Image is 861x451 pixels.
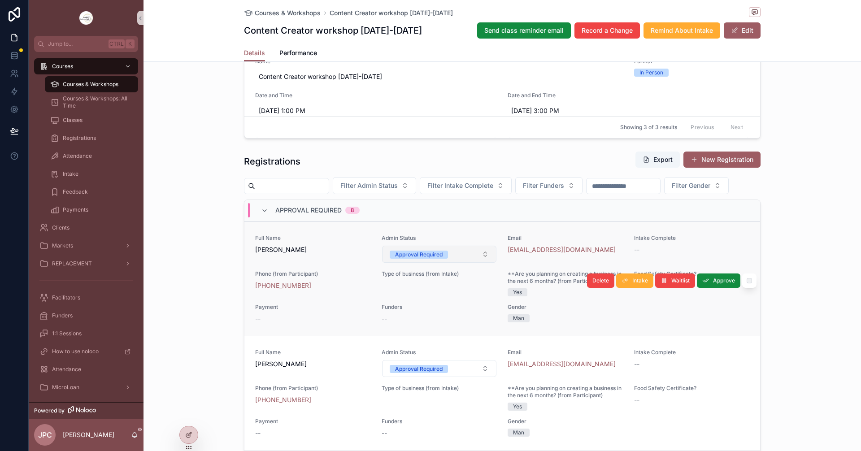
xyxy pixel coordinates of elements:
[634,360,639,369] span: --
[34,407,65,414] span: Powered by
[382,429,387,438] span: --
[592,277,609,284] span: Delete
[244,336,760,450] a: Full Name[PERSON_NAME]Admin StatusSelect ButtonEmail[EMAIL_ADDRESS][DOMAIN_NAME]Intake Complete--...
[63,152,92,160] span: Attendance
[34,256,138,272] a: REPLACEMENT
[255,92,497,99] span: Date and Time
[644,22,720,39] button: Remind About Intake
[52,224,70,231] span: Clients
[634,234,750,242] span: Intake Complete
[672,181,710,190] span: Filter Gender
[420,177,512,194] button: Select Button
[333,177,416,194] button: Select Button
[63,188,88,195] span: Feedback
[244,48,265,57] span: Details
[63,430,114,439] p: [PERSON_NAME]
[275,206,342,215] span: Approval Required
[244,155,300,168] h1: Registrations
[45,76,138,92] a: Courses & Workshops
[259,72,620,81] span: Content Creator workshop [DATE]-[DATE]
[45,202,138,218] a: Payments
[63,117,83,124] span: Classes
[634,395,639,404] span: --
[45,148,138,164] a: Attendance
[655,273,695,288] button: Waitlist
[48,40,105,48] span: Jump to...
[382,270,497,278] span: Type of business (from Intake)
[395,251,443,259] div: Approval Required
[508,245,616,254] a: [EMAIL_ADDRESS][DOMAIN_NAME]
[126,40,134,48] span: K
[523,181,564,190] span: Filter Funders
[508,92,749,99] span: Date and End Time
[52,348,99,355] span: How to use noloco
[340,181,398,190] span: Filter Admin Status
[484,26,564,35] span: Send class reminder email
[382,246,497,263] button: Select Button
[29,52,143,402] div: scrollable content
[52,366,81,373] span: Attendance
[244,45,265,62] a: Details
[259,106,493,115] span: [DATE] 1:00 PM
[244,221,760,336] a: Full Name[PERSON_NAME]Admin StatusSelect ButtonEmail[EMAIL_ADDRESS][DOMAIN_NAME]Intake Complete--...
[255,270,371,278] span: Phone (from Participant)
[63,81,118,88] span: Courses & Workshops
[382,349,497,356] span: Admin Status
[508,234,623,242] span: Email
[515,177,583,194] button: Select Button
[671,277,690,284] span: Waitlist
[513,429,524,437] div: Man
[713,277,735,284] span: Approve
[382,385,497,392] span: Type of business (from Intake)
[63,206,88,213] span: Payments
[574,22,640,39] button: Record a Change
[34,361,138,377] a: Attendance
[508,418,623,425] span: Gender
[109,39,125,48] span: Ctrl
[34,343,138,360] a: How to use noloco
[382,304,497,311] span: Funders
[382,418,497,425] span: Funders
[29,402,143,419] a: Powered by
[255,234,371,242] span: Full Name
[513,288,522,296] div: Yes
[508,385,623,399] span: **Are you planning on creating a business in the next 6 months? (from Participant)
[651,26,713,35] span: Remind About Intake
[279,48,317,57] span: Performance
[255,281,311,290] a: [PHONE_NUMBER]
[45,112,138,128] a: Classes
[330,9,453,17] a: Content Creator workshop [DATE]-[DATE]
[63,95,129,109] span: Courses & Workshops: All Time
[255,418,371,425] span: Payment
[724,22,761,39] button: Edit
[52,63,73,70] span: Courses
[255,395,311,404] a: [PHONE_NUMBER]
[639,69,663,77] div: In Person
[508,349,623,356] span: Email
[244,9,321,17] a: Courses & Workshops
[34,58,138,74] a: Courses
[632,277,648,284] span: Intake
[45,130,138,146] a: Registrations
[34,220,138,236] a: Clients
[582,26,633,35] span: Record a Change
[45,166,138,182] a: Intake
[34,238,138,254] a: Markets
[664,177,729,194] button: Select Button
[52,242,73,249] span: Markets
[427,181,493,190] span: Filter Intake Complete
[508,360,616,369] a: [EMAIL_ADDRESS][DOMAIN_NAME]
[511,106,746,115] span: [DATE] 3:00 PM
[587,273,614,288] button: Delete
[683,152,761,168] a: New Registration
[52,260,92,267] span: REPLACEMENT
[45,94,138,110] a: Courses & Workshops: All Time
[508,270,623,285] span: **Are you planning on creating a business in the next 6 months? (from Participant)
[477,22,571,39] button: Send class reminder email
[513,403,522,411] div: Yes
[697,273,740,288] button: Approve
[34,290,138,306] a: Facilitators
[382,234,497,242] span: Admin Status
[382,314,387,323] span: --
